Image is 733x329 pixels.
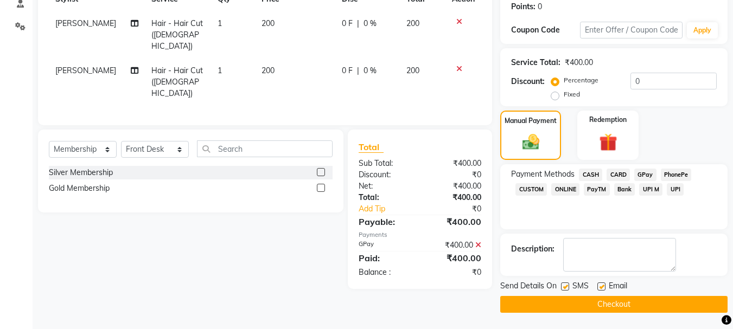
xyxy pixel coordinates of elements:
[262,18,275,28] span: 200
[584,183,610,196] span: PayTM
[151,18,203,51] span: Hair - Hair Cut ([DEMOGRAPHIC_DATA])
[572,280,589,294] span: SMS
[639,183,662,196] span: UPI M
[342,18,353,29] span: 0 F
[357,18,359,29] span: |
[687,22,718,38] button: Apply
[350,192,420,203] div: Total:
[538,1,542,12] div: 0
[359,230,481,240] div: Payments
[359,141,384,153] span: Total
[634,169,656,181] span: GPay
[350,180,420,192] div: Net:
[609,280,627,294] span: Email
[564,75,598,85] label: Percentage
[500,296,728,313] button: Checkout
[350,203,431,215] a: Add Tip
[350,215,420,228] div: Payable:
[580,22,683,38] input: Enter Offer / Coupon Code
[579,169,602,181] span: CASH
[500,280,557,294] span: Send Details On
[517,132,545,152] img: _cash.svg
[357,65,359,76] span: |
[511,243,554,255] div: Description:
[350,240,420,251] div: GPay
[49,183,110,194] div: Gold Membership
[661,169,692,181] span: PhonePe
[350,169,420,180] div: Discount:
[607,169,630,181] span: CARD
[420,169,489,180] div: ₹0
[551,183,579,196] span: ONLINE
[614,183,635,196] span: Bank
[197,140,333,157] input: Search
[511,57,560,68] div: Service Total:
[564,89,580,99] label: Fixed
[49,167,113,178] div: Silver Membership
[406,18,419,28] span: 200
[511,76,545,87] div: Discount:
[515,183,547,196] span: CUSTOM
[350,158,420,169] div: Sub Total:
[350,267,420,278] div: Balance :
[565,57,593,68] div: ₹400.00
[511,24,579,36] div: Coupon Code
[594,131,623,153] img: _gift.svg
[218,66,222,75] span: 1
[667,183,684,196] span: UPI
[420,158,489,169] div: ₹400.00
[420,180,489,192] div: ₹400.00
[364,65,377,76] span: 0 %
[432,203,490,215] div: ₹0
[420,251,489,265] div: ₹400.00
[420,240,489,251] div: ₹400.00
[420,215,489,228] div: ₹400.00
[218,18,222,28] span: 1
[511,169,575,180] span: Payment Methods
[342,65,353,76] span: 0 F
[420,267,489,278] div: ₹0
[364,18,377,29] span: 0 %
[406,66,419,75] span: 200
[151,66,203,98] span: Hair - Hair Cut ([DEMOGRAPHIC_DATA])
[55,66,116,75] span: [PERSON_NAME]
[589,115,627,125] label: Redemption
[350,251,420,265] div: Paid:
[511,1,536,12] div: Points:
[505,116,557,126] label: Manual Payment
[262,66,275,75] span: 200
[55,18,116,28] span: [PERSON_NAME]
[420,192,489,203] div: ₹400.00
